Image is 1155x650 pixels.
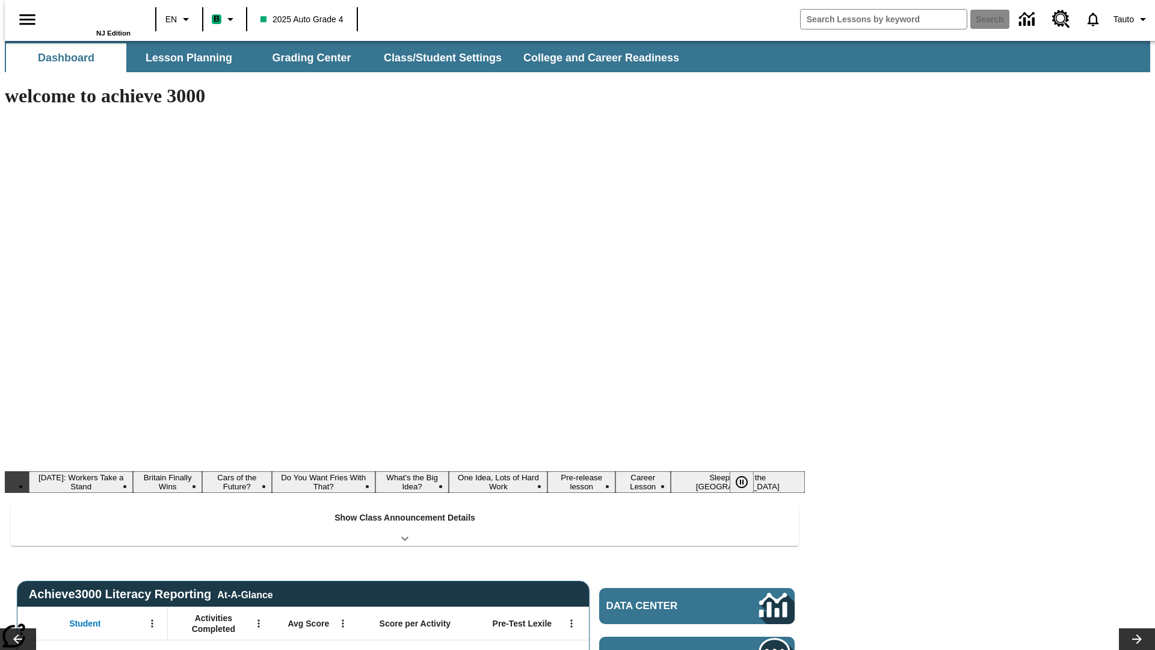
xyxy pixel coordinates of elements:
h1: welcome to achieve 3000 [5,85,805,107]
button: Lesson carousel, Next [1119,628,1155,650]
span: 2025 Auto Grade 4 [260,13,343,26]
button: Slide 7 Pre-release lesson [547,471,615,493]
button: Open side menu [10,2,45,37]
span: Pre-Test Lexile [493,618,552,629]
button: College and Career Readiness [514,43,689,72]
span: Activities Completed [174,613,253,634]
a: Home [52,5,131,29]
span: EN [165,13,177,26]
button: Pause [730,471,754,493]
span: Avg Score [288,618,329,629]
span: Data Center [606,600,719,612]
span: Student [69,618,100,629]
button: Boost Class color is mint green. Change class color [207,8,242,30]
div: Home [52,4,131,37]
div: At-A-Glance [217,587,273,601]
p: Show Class Announcement Details [334,512,475,524]
button: Profile/Settings [1109,8,1155,30]
button: Slide 8 Career Lesson [615,471,671,493]
button: Open Menu [250,614,268,633]
span: Achieve3000 Literacy Reporting [29,587,273,601]
button: Slide 2 Britain Finally Wins [133,471,202,493]
button: Slide 4 Do You Want Fries With That? [272,471,375,493]
button: Slide 9 Sleepless in the Animal Kingdom [671,471,805,493]
button: Open Menu [143,614,161,633]
span: Tauto [1113,13,1134,26]
button: Lesson Planning [129,43,249,72]
a: Resource Center, Will open in new tab [1045,3,1077,36]
span: B [214,11,220,26]
a: Data Center [1012,3,1045,36]
a: Notifications [1077,4,1109,35]
button: Open Menu [334,614,352,633]
button: Open Menu [562,614,581,633]
a: Data Center [599,588,795,624]
span: NJ Edition [96,29,131,37]
button: Slide 3 Cars of the Future? [202,471,272,493]
button: Class/Student Settings [374,43,511,72]
button: Slide 6 One Idea, Lots of Hard Work [449,471,547,493]
button: Slide 5 What's the Big Idea? [375,471,449,493]
div: Show Class Announcement Details [11,504,799,546]
input: search field [801,10,967,29]
span: Score per Activity [380,618,451,629]
div: SubNavbar [5,41,1150,72]
button: Slide 1 Labor Day: Workers Take a Stand [29,471,133,493]
div: SubNavbar [5,43,690,72]
button: Dashboard [6,43,126,72]
div: Pause [730,471,766,493]
button: Grading Center [251,43,372,72]
button: Language: EN, Select a language [160,8,199,30]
